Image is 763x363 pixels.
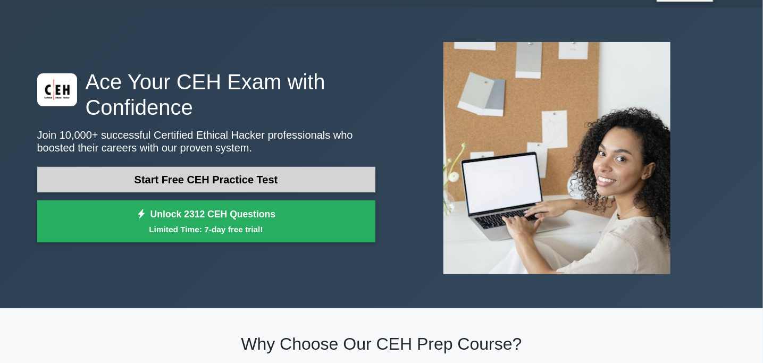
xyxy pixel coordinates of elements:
[51,223,362,235] small: Limited Time: 7-day free trial!
[37,167,375,192] a: Start Free CEH Practice Test
[37,334,726,354] h2: Why Choose Our CEH Prep Course?
[37,129,375,154] p: Join 10,000+ successful Certified Ethical Hacker professionals who boosted their careers with our...
[37,69,375,120] h1: Ace Your CEH Exam with Confidence
[37,200,375,243] a: Unlock 2312 CEH QuestionsLimited Time: 7-day free trial!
